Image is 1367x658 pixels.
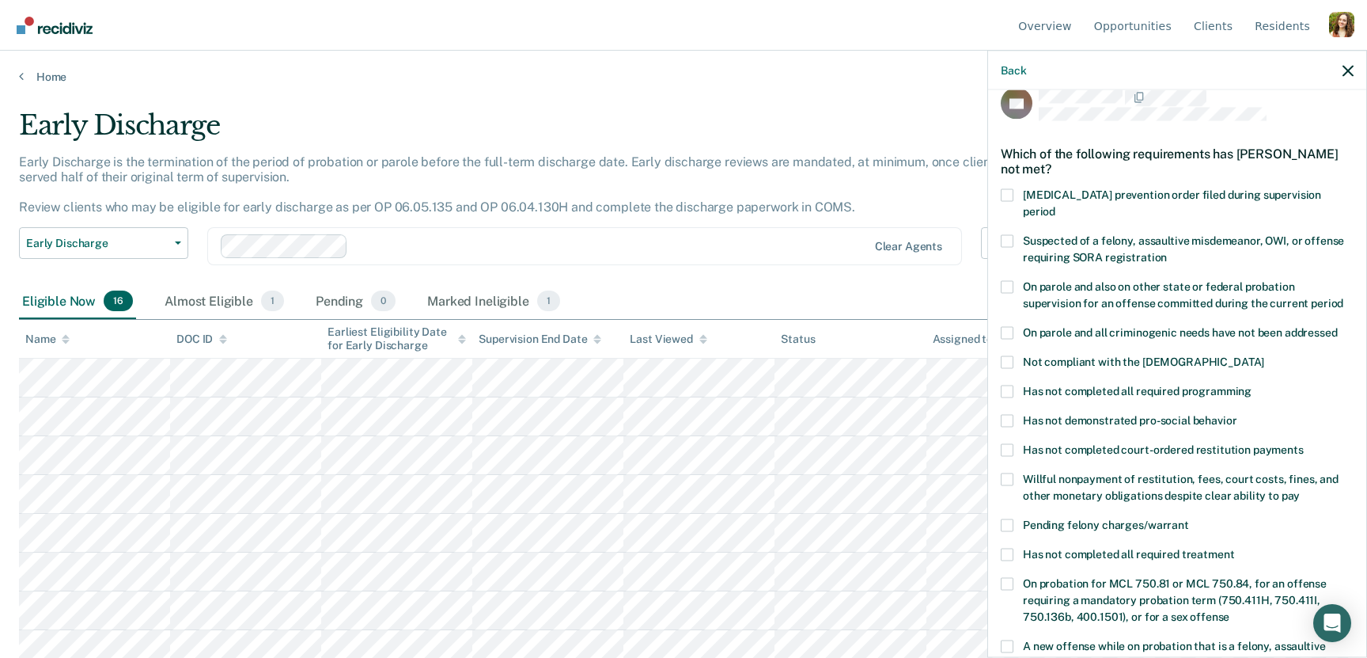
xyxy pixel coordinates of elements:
span: Has not completed all required treatment [1023,547,1234,560]
div: Eligible Now [19,284,136,319]
button: Profile dropdown button [1329,12,1354,37]
span: 1 [537,291,560,311]
span: Pending felony charges/warrant [1023,518,1189,531]
div: Name [25,333,70,346]
div: Status [781,333,815,346]
div: Which of the following requirements has [PERSON_NAME] not met? [1001,133,1354,188]
span: [MEDICAL_DATA] prevention order filed during supervision period [1023,188,1321,217]
span: Has not demonstrated pro-social behavior [1023,413,1236,426]
div: Pending [312,284,399,319]
span: On parole and also on other state or federal probation supervision for an offense committed durin... [1023,280,1343,309]
span: On probation for MCL 750.81 or MCL 750.84, for an offense requiring a mandatory probation term (7... [1023,576,1327,622]
p: Early Discharge is the termination of the period of probation or parole before the full-term disc... [19,154,1032,215]
span: 0 [371,291,396,311]
div: Marked Ineligible [424,284,563,319]
span: Suspected of a felony, assaultive misdemeanor, OWI, or offense requiring SORA registration [1023,234,1344,263]
button: Back [1001,63,1026,77]
a: Home [19,70,1348,84]
div: Early Discharge [19,109,1044,154]
span: Not compliant with the [DEMOGRAPHIC_DATA] [1023,355,1264,367]
div: Supervision End Date [479,333,601,346]
span: Early Discharge [26,237,169,250]
div: Earliest Eligibility Date for Early Discharge [328,325,466,352]
img: Recidiviz [17,17,93,34]
div: Open Intercom Messenger [1313,604,1351,642]
div: Assigned to [933,333,1007,346]
span: Willful nonpayment of restitution, fees, court costs, fines, and other monetary obligations despi... [1023,472,1339,501]
span: Has not completed all required programming [1023,384,1252,397]
div: Last Viewed [630,333,706,346]
span: 1 [261,291,284,311]
span: 16 [104,291,133,311]
div: Almost Eligible [161,284,287,319]
span: On parole and all criminogenic needs have not been addressed [1023,325,1338,338]
span: Has not completed court-ordered restitution payments [1023,443,1304,455]
div: Clear agents [875,240,942,253]
div: DOC ID [176,333,227,346]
